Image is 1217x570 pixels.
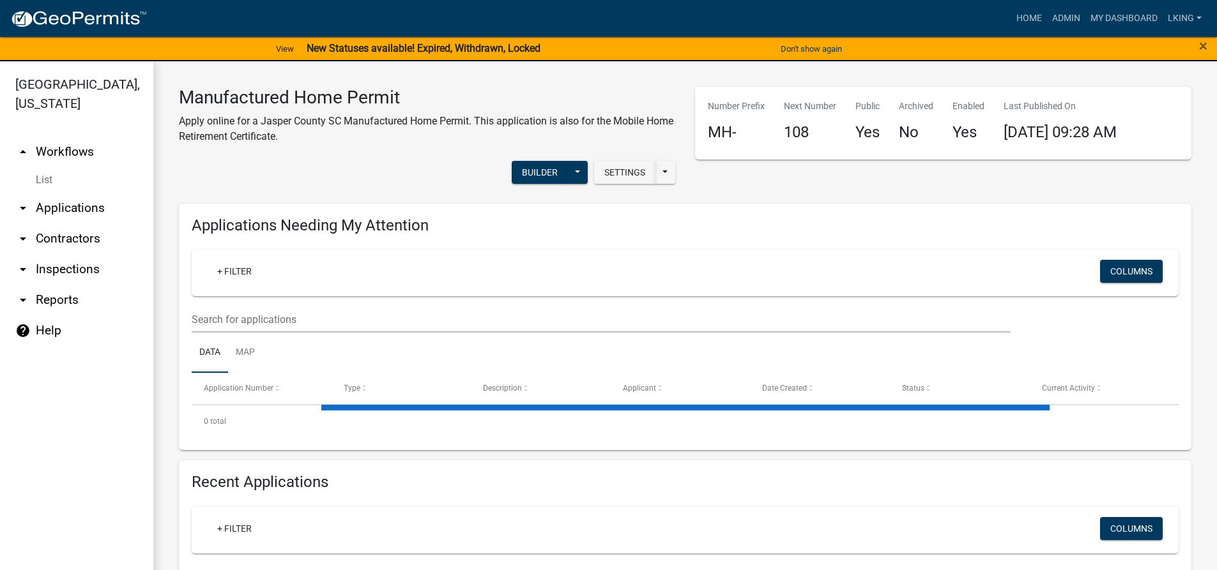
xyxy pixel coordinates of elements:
[1163,6,1207,31] a: LKING
[192,333,228,373] a: Data
[192,473,1179,491] h4: Recent Applications
[512,161,568,184] button: Builder
[623,384,656,393] span: Applicant
[204,384,273,393] span: Application Number
[1085,6,1163,31] a: My Dashboard
[1047,6,1085,31] a: Admin
[1199,37,1207,55] span: ×
[1199,38,1207,54] button: Close
[750,373,890,403] datatable-header-cell: Date Created
[784,123,836,142] h4: 108
[1100,517,1163,540] button: Columns
[902,384,924,393] span: Status
[1100,260,1163,283] button: Columns
[307,42,540,54] strong: New Statuses available! Expired, Withdrawn, Locked
[611,373,751,403] datatable-header-cell: Applicant
[15,200,31,216] i: arrow_drop_down
[890,373,1030,403] datatable-header-cell: Status
[179,114,676,144] p: Apply online for a Jasper County SC Manufactured Home Permit. This application is also for the Mo...
[1011,6,1047,31] a: Home
[899,123,933,142] h4: No
[899,100,933,113] p: Archived
[1004,123,1117,141] span: [DATE] 09:28 AM
[471,373,611,403] datatable-header-cell: Description
[855,100,880,113] p: Public
[15,262,31,277] i: arrow_drop_down
[1042,384,1095,393] span: Current Activity
[207,260,262,283] a: + Filter
[15,144,31,160] i: arrow_drop_up
[483,384,522,393] span: Description
[344,384,360,393] span: Type
[953,100,984,113] p: Enabled
[1029,373,1169,403] datatable-header-cell: Current Activity
[15,231,31,246] i: arrow_drop_down
[207,517,262,540] a: + Filter
[708,100,765,113] p: Number Prefix
[708,123,765,142] h4: MH-
[192,405,1179,437] div: 0 total
[15,292,31,308] i: arrow_drop_down
[855,123,880,142] h4: Yes
[784,100,836,113] p: Next Number
[192,306,1011,333] input: Search for applications
[179,87,676,109] h3: Manufactured Home Permit
[228,333,263,373] a: Map
[762,384,807,393] span: Date Created
[953,123,984,142] h4: Yes
[15,323,31,338] i: help
[271,38,299,59] a: View
[776,38,847,59] button: Don't show again
[192,373,332,403] datatable-header-cell: Application Number
[1004,100,1117,113] p: Last Published On
[594,161,655,184] button: Settings
[192,216,1179,235] h4: Applications Needing My Attention
[332,373,471,403] datatable-header-cell: Type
